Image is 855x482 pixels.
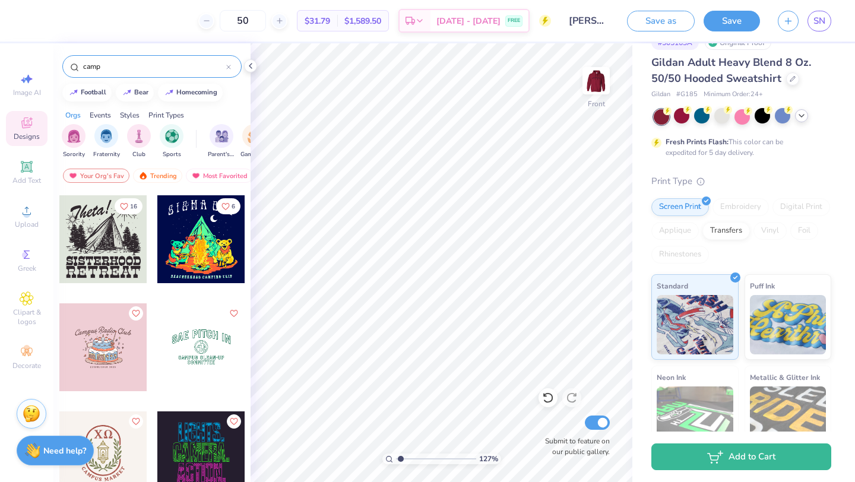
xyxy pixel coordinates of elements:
button: Like [115,198,142,214]
span: Fraternity [93,150,120,159]
img: most_fav.gif [68,172,78,180]
div: Digital Print [772,198,830,216]
input: Untitled Design [560,9,618,33]
button: Like [129,414,143,429]
span: Puff Ink [750,280,775,292]
input: Try "Alpha" [82,61,226,72]
img: trending.gif [138,172,148,180]
div: filter for Parent's Weekend [208,124,235,159]
div: Events [90,110,111,120]
div: bear [134,89,148,96]
div: football [81,89,106,96]
button: filter button [62,124,85,159]
button: homecoming [158,84,223,102]
img: Puff Ink [750,295,826,354]
button: filter button [240,124,268,159]
img: Sports Image [165,129,179,143]
button: Like [227,414,241,429]
button: Save [704,11,760,31]
div: Screen Print [651,198,709,216]
span: [DATE] - [DATE] [436,15,501,27]
div: filter for Sports [160,124,183,159]
span: Add Text [12,176,41,185]
strong: Fresh Prints Flash: [666,137,729,147]
span: Clipart & logos [6,307,47,326]
span: Upload [15,220,39,229]
span: 127 % [479,454,498,464]
span: Sorority [63,150,85,159]
span: Gildan [651,90,670,100]
a: SN [807,11,831,31]
img: Neon Ink [657,386,733,446]
div: Transfers [702,222,750,240]
div: Rhinestones [651,246,709,264]
div: Most Favorited [186,169,253,183]
label: Submit to feature on our public gallery. [539,436,610,457]
button: Like [216,198,240,214]
span: Designs [14,132,40,141]
span: Gildan Adult Heavy Blend 8 Oz. 50/50 Hooded Sweatshirt [651,55,811,85]
img: Parent's Weekend Image [215,129,229,143]
span: FREE [508,17,520,25]
div: Embroidery [712,198,769,216]
span: $31.79 [305,15,330,27]
span: Game Day [240,150,268,159]
div: Trending [133,169,182,183]
div: Foil [790,222,818,240]
span: Decorate [12,361,41,370]
input: – – [220,10,266,31]
button: Add to Cart [651,443,831,470]
img: Metallic & Glitter Ink [750,386,826,446]
img: trend_line.gif [164,89,174,96]
div: filter for Sorority [62,124,85,159]
img: most_fav.gif [191,172,201,180]
div: Styles [120,110,140,120]
div: Front [588,99,605,109]
div: filter for Game Day [240,124,268,159]
span: # G185 [676,90,698,100]
button: Save as [627,11,695,31]
span: Image AI [13,88,41,97]
span: 6 [232,204,235,210]
img: Fraternity Image [100,129,113,143]
div: filter for Fraternity [93,124,120,159]
img: Game Day Image [248,129,261,143]
button: football [62,84,112,102]
button: bear [116,84,154,102]
span: Metallic & Glitter Ink [750,371,820,383]
div: Print Type [651,175,831,188]
button: filter button [93,124,120,159]
span: Standard [657,280,688,292]
button: filter button [160,124,183,159]
span: Club [132,150,145,159]
span: SN [813,14,825,28]
button: Like [129,306,143,321]
button: filter button [127,124,151,159]
span: Neon Ink [657,371,686,383]
div: Applique [651,222,699,240]
img: trend_line.gif [69,89,78,96]
div: filter for Club [127,124,151,159]
div: Orgs [65,110,81,120]
img: Sorority Image [67,129,81,143]
img: Standard [657,295,733,354]
div: homecoming [176,89,217,96]
div: Vinyl [753,222,787,240]
strong: Need help? [43,445,86,456]
div: Your Org's Fav [63,169,129,183]
img: Front [584,69,608,93]
span: Minimum Order: 24 + [704,90,763,100]
span: $1,589.50 [344,15,381,27]
span: Parent's Weekend [208,150,235,159]
span: Greek [18,264,36,273]
span: Sports [163,150,181,159]
div: Print Types [148,110,184,120]
div: This color can be expedited for 5 day delivery. [666,137,812,158]
span: 16 [130,204,137,210]
button: Like [227,306,241,321]
img: trend_line.gif [122,89,132,96]
button: filter button [208,124,235,159]
img: Club Image [132,129,145,143]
